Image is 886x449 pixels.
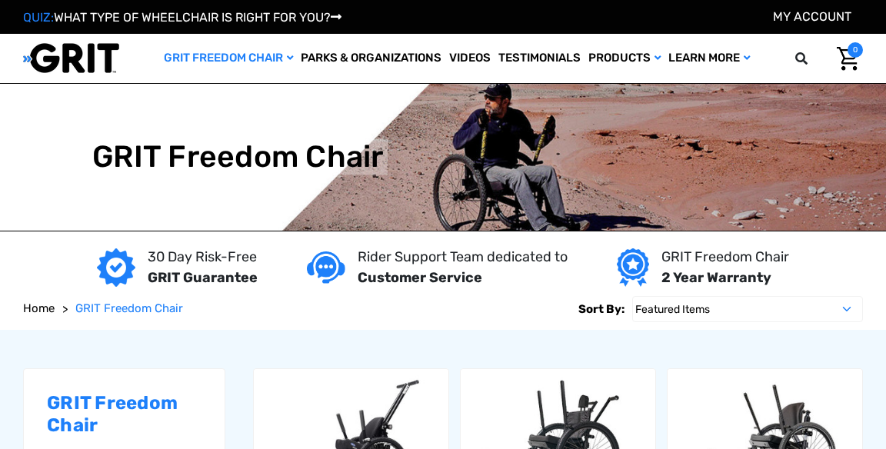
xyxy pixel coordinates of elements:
[578,296,625,322] label: Sort By:
[773,9,851,24] a: Account
[617,248,648,287] img: Year warranty
[358,269,482,286] strong: Customer Service
[837,47,859,71] img: Cart
[297,34,445,83] a: Parks & Organizations
[664,34,754,83] a: Learn More
[358,247,568,268] p: Rider Support Team dedicated to
[47,392,202,437] h2: GRIT Freedom Chair
[23,10,54,25] span: QUIZ:
[160,34,297,83] a: GRIT Freedom Chair
[23,301,55,315] span: Home
[23,42,119,74] img: GRIT All-Terrain Wheelchair and Mobility Equipment
[75,301,183,315] span: GRIT Freedom Chair
[307,251,345,283] img: Customer service
[585,34,664,83] a: Products
[825,42,863,75] a: Cart with 0 items
[818,42,825,75] input: Search
[495,34,585,83] a: Testimonials
[92,139,384,175] h1: GRIT Freedom Chair
[148,247,258,268] p: 30 Day Risk-Free
[661,269,771,286] strong: 2 Year Warranty
[75,300,183,318] a: GRIT Freedom Chair
[148,269,258,286] strong: GRIT Guarantee
[23,300,55,318] a: Home
[848,42,863,58] span: 0
[23,10,341,25] a: QUIZ:WHAT TYPE OF WHEELCHAIR IS RIGHT FOR YOU?
[661,247,789,268] p: GRIT Freedom Chair
[97,248,135,287] img: GRIT Guarantee
[445,34,495,83] a: Videos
